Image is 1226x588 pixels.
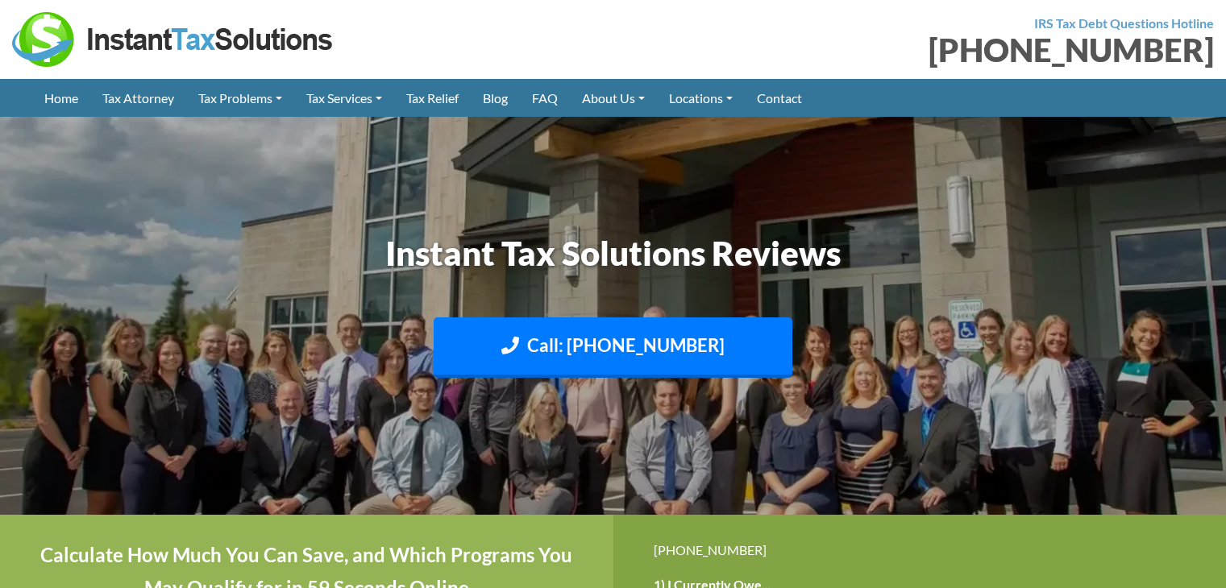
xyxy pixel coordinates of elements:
div: [PHONE_NUMBER] [654,539,1187,561]
a: FAQ [520,79,570,117]
a: Tax Attorney [90,79,186,117]
a: Home [32,79,90,117]
h1: Instant Tax Solutions Reviews [166,230,1061,277]
a: Blog [471,79,520,117]
a: Tax Relief [394,79,471,117]
a: Call: [PHONE_NUMBER] [434,317,792,378]
a: About Us [570,79,657,117]
strong: IRS Tax Debt Questions Hotline [1034,15,1214,31]
div: [PHONE_NUMBER] [625,34,1215,66]
a: Tax Problems [186,79,294,117]
img: Instant Tax Solutions Logo [12,12,335,67]
a: Instant Tax Solutions Logo [12,30,335,45]
a: Tax Services [294,79,394,117]
a: Contact [745,79,814,117]
a: Locations [657,79,745,117]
